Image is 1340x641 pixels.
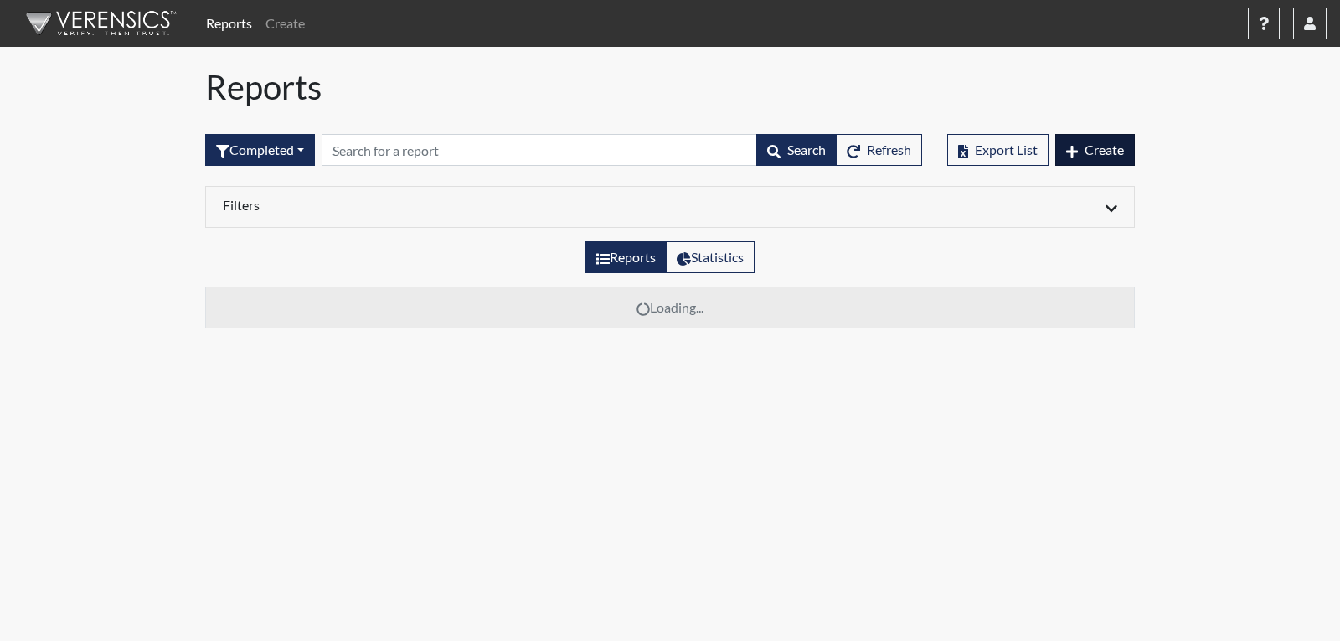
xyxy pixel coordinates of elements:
[756,134,837,166] button: Search
[836,134,922,166] button: Refresh
[947,134,1049,166] button: Export List
[975,142,1038,158] span: Export List
[210,197,1130,217] div: Click to expand/collapse filters
[206,287,1135,328] td: Loading...
[867,142,911,158] span: Refresh
[585,241,667,273] label: View the list of reports
[322,134,757,166] input: Search by Registration ID, Interview Number, or Investigation Name.
[199,7,259,40] a: Reports
[666,241,755,273] label: View statistics about completed interviews
[205,134,315,166] div: Filter by interview status
[205,67,1135,107] h1: Reports
[1085,142,1124,158] span: Create
[787,142,826,158] span: Search
[259,7,312,40] a: Create
[1055,134,1135,166] button: Create
[205,134,315,166] button: Completed
[223,197,657,213] h6: Filters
